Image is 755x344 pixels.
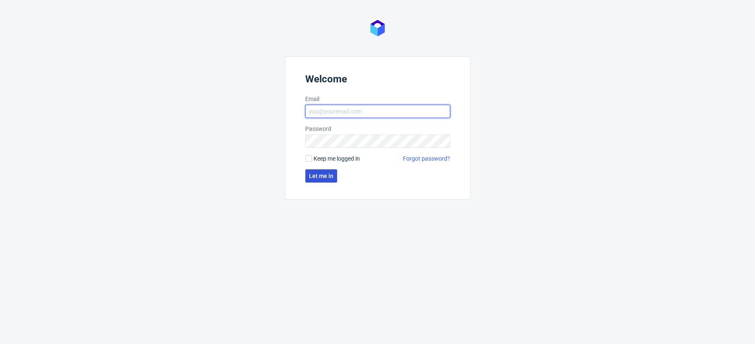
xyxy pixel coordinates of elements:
[305,125,450,133] label: Password
[305,105,450,118] input: you@youremail.com
[305,73,450,88] header: Welcome
[403,154,450,163] a: Forgot password?
[305,169,337,183] button: Let me in
[314,154,360,163] span: Keep me logged in
[305,95,450,103] label: Email
[309,173,333,179] span: Let me in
